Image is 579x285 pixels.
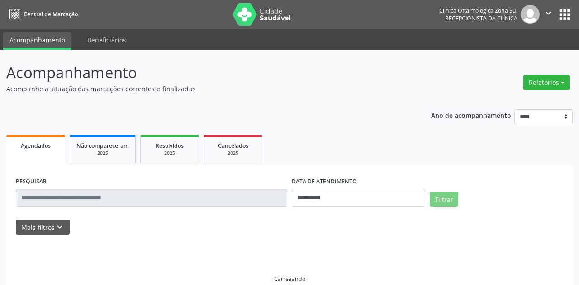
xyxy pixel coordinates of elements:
[55,222,65,232] i: keyboard_arrow_down
[292,175,357,189] label: DATA DE ATENDIMENTO
[24,10,78,18] span: Central de Marcação
[557,7,573,23] button: apps
[156,142,184,150] span: Resolvidos
[431,109,511,121] p: Ano de acompanhamento
[540,5,557,24] button: 
[76,150,129,157] div: 2025
[218,142,248,150] span: Cancelados
[439,7,517,14] div: Clinica Oftalmologica Zona Sul
[6,84,403,93] p: Acompanhe a situação das marcações correntes e finalizadas
[3,32,71,50] a: Acompanhamento
[210,150,256,157] div: 2025
[147,150,192,157] div: 2025
[16,175,47,189] label: PESQUISAR
[16,220,70,235] button: Mais filtroskeyboard_arrow_down
[81,32,133,48] a: Beneficiários
[274,275,305,283] div: Carregando
[521,5,540,24] img: img
[445,14,517,22] span: Recepcionista da clínica
[543,8,553,18] i: 
[21,142,51,150] span: Agendados
[523,75,570,90] button: Relatórios
[6,7,78,22] a: Central de Marcação
[6,61,403,84] p: Acompanhamento
[76,142,129,150] span: Não compareceram
[430,192,458,207] button: Filtrar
